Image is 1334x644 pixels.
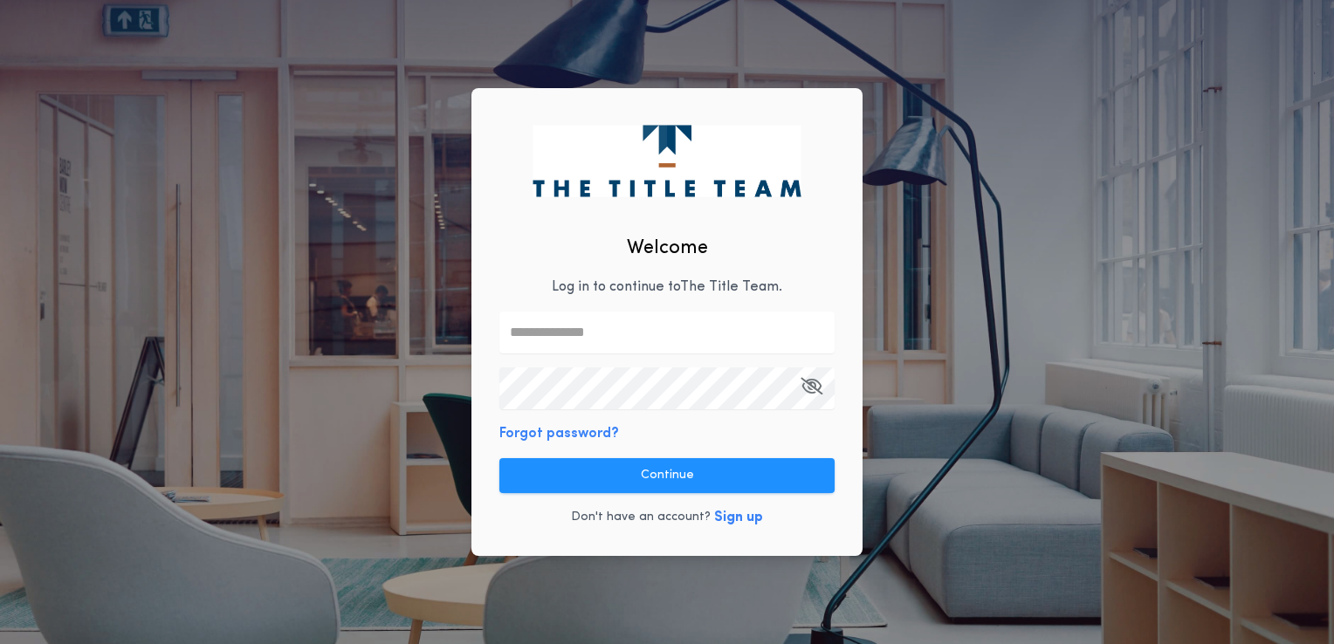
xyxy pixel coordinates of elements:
[714,507,763,528] button: Sign up
[627,234,708,263] h2: Welcome
[499,423,619,444] button: Forgot password?
[552,277,782,298] p: Log in to continue to The Title Team .
[499,458,835,493] button: Continue
[571,509,711,526] p: Don't have an account?
[533,125,801,196] img: logo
